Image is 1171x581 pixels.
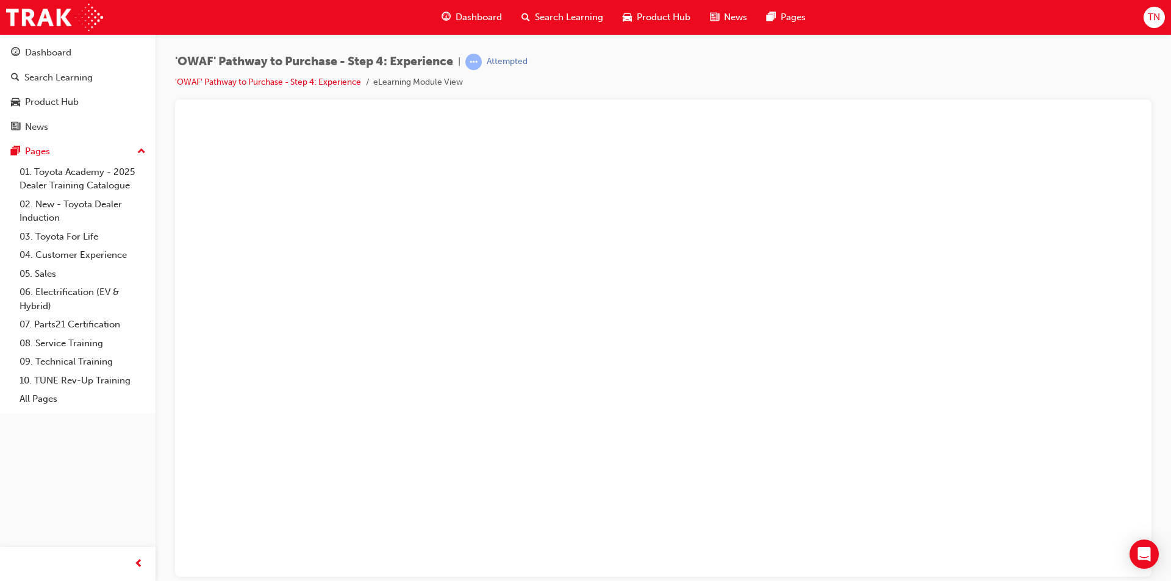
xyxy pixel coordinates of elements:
[5,116,151,138] a: News
[5,140,151,163] button: Pages
[11,73,20,84] span: search-icon
[757,5,815,30] a: pages-iconPages
[5,66,151,89] a: Search Learning
[11,48,20,59] span: guage-icon
[25,120,48,134] div: News
[15,390,151,408] a: All Pages
[5,41,151,64] a: Dashboard
[710,10,719,25] span: news-icon
[11,97,20,108] span: car-icon
[15,334,151,353] a: 08. Service Training
[15,371,151,390] a: 10. TUNE Rev-Up Training
[6,4,103,31] img: Trak
[15,283,151,315] a: 06. Electrification (EV & Hybrid)
[137,144,146,160] span: up-icon
[15,246,151,265] a: 04. Customer Experience
[175,55,453,69] span: 'OWAF' Pathway to Purchase - Step 4: Experience
[5,39,151,140] button: DashboardSearch LearningProduct HubNews
[432,5,512,30] a: guage-iconDashboard
[623,10,632,25] span: car-icon
[15,315,151,334] a: 07. Parts21 Certification
[637,10,690,24] span: Product Hub
[456,10,502,24] span: Dashboard
[512,5,613,30] a: search-iconSearch Learning
[781,10,806,24] span: Pages
[15,163,151,195] a: 01. Toyota Academy - 2025 Dealer Training Catalogue
[1130,540,1159,569] div: Open Intercom Messenger
[535,10,603,24] span: Search Learning
[1144,7,1165,28] button: TN
[521,10,530,25] span: search-icon
[134,557,143,572] span: prev-icon
[175,77,361,87] a: 'OWAF' Pathway to Purchase - Step 4: Experience
[487,56,528,68] div: Attempted
[442,10,451,25] span: guage-icon
[613,5,700,30] a: car-iconProduct Hub
[11,122,20,133] span: news-icon
[25,95,79,109] div: Product Hub
[25,144,50,159] div: Pages
[1148,10,1160,24] span: TN
[458,55,460,69] span: |
[24,71,93,85] div: Search Learning
[465,54,482,70] span: learningRecordVerb_ATTEMPT-icon
[724,10,747,24] span: News
[15,227,151,246] a: 03. Toyota For Life
[5,91,151,113] a: Product Hub
[15,195,151,227] a: 02. New - Toyota Dealer Induction
[700,5,757,30] a: news-iconNews
[11,146,20,157] span: pages-icon
[373,76,463,90] li: eLearning Module View
[15,352,151,371] a: 09. Technical Training
[767,10,776,25] span: pages-icon
[25,46,71,60] div: Dashboard
[15,265,151,283] a: 05. Sales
